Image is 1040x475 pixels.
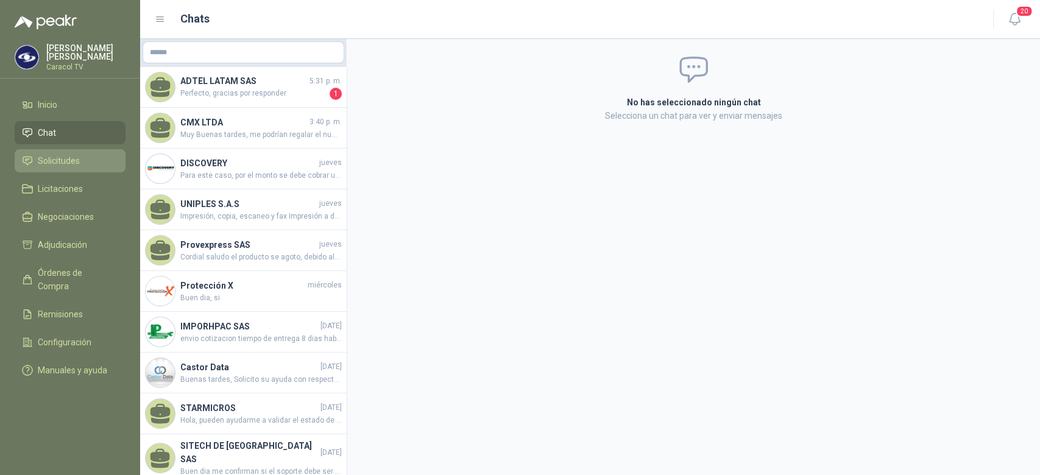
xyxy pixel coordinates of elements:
h4: ADTEL LATAM SAS [180,74,307,88]
span: [DATE] [320,447,342,459]
p: Selecciona un chat para ver y enviar mensajes [481,109,907,122]
a: Company LogoProtección XmiércolesBuen dia, si [140,271,347,312]
a: Provexpress SASjuevesCordial saludo el producto se agoto, debido ala lata demanda , no se tramitó... [140,230,347,271]
a: Solicitudes [15,149,126,172]
a: Configuración [15,331,126,354]
a: Chat [15,121,126,144]
a: Inicio [15,93,126,116]
span: Configuración [38,336,91,349]
a: CMX LTDA3:40 p. m.Muy Buenas tardes, me podrían regalar el numero de referencia, para cotizar la ... [140,108,347,149]
span: Impresión, copia, escaneo y fax Impresión a doble cara automática Escaneo dúplex automático (ADF ... [180,211,342,222]
img: Company Logo [146,358,175,387]
span: Muy Buenas tardes, me podrían regalar el numero de referencia, para cotizar la correcta, muchas g... [180,129,342,141]
span: [DATE] [320,320,342,332]
span: Hola, pueden ayudarme a validar el estado de entrega pedido 4510001845 por 5 MODEM 4G MW43TM LTE ... [180,415,342,426]
span: Buenas tardes, Solicito su ayuda con respecto a la necesidad, Los ing. me preguntan para que aire... [180,374,342,385]
h2: No has seleccionado ningún chat [481,96,907,109]
a: Company LogoDISCOVERYjuevesPara este caso, por el monto se debe cobrar un flete por valor de $15.... [140,149,347,189]
a: Manuales y ayuda [15,359,126,382]
span: Para este caso, por el monto se debe cobrar un flete por valor de $15.000, por favor confirmar si... [180,170,342,181]
h4: SITECH DE [GEOGRAPHIC_DATA] SAS [180,439,318,466]
span: Solicitudes [38,154,80,167]
img: Company Logo [146,317,175,347]
span: 20 [1016,5,1033,17]
span: [DATE] [320,361,342,373]
span: envio cotizacion tiempo de entrega 8 dias habiles [180,333,342,345]
span: jueves [319,157,342,169]
a: Remisiones [15,303,126,326]
a: ADTEL LATAM SAS5:31 p. m.Perfecto, gracias por responder.1 [140,67,347,108]
h4: Protección X [180,279,305,292]
span: Negociaciones [38,210,94,223]
a: Negociaciones [15,205,126,228]
p: [PERSON_NAME] [PERSON_NAME] [46,44,126,61]
span: 1 [330,88,342,100]
span: Licitaciones [38,182,83,195]
a: Licitaciones [15,177,126,200]
span: Manuales y ayuda [38,364,107,377]
p: Caracol TV [46,63,126,71]
span: Remisiones [38,308,83,321]
a: Órdenes de Compra [15,261,126,298]
span: Buen dia, si [180,292,342,304]
span: Órdenes de Compra [38,266,114,293]
span: 5:31 p. m. [310,76,342,87]
h4: Provexpress SAS [180,238,317,252]
a: STARMICROS[DATE]Hola, pueden ayudarme a validar el estado de entrega pedido 4510001845 por 5 MODE... [140,393,347,434]
h4: CMX LTDA [180,116,307,129]
span: miércoles [308,280,342,291]
a: Adjudicación [15,233,126,256]
a: Company LogoIMPORHPAC SAS[DATE]envio cotizacion tiempo de entrega 8 dias habiles [140,312,347,353]
a: UNIPLES S.A.SjuevesImpresión, copia, escaneo y fax Impresión a doble cara automática Escaneo dúpl... [140,189,347,230]
img: Logo peakr [15,15,77,29]
span: jueves [319,198,342,209]
span: Inicio [38,98,57,111]
img: Company Logo [146,276,175,306]
span: Cordial saludo el producto se agoto, debido ala lata demanda , no se tramitó el pedido, se aviso ... [180,252,342,263]
h4: STARMICROS [180,401,318,415]
span: Perfecto, gracias por responder. [180,88,327,100]
span: Adjudicación [38,238,87,252]
h1: Chats [180,10,210,27]
h4: Castor Data [180,361,318,374]
a: Company LogoCastor Data[DATE]Buenas tardes, Solicito su ayuda con respecto a la necesidad, Los in... [140,353,347,393]
span: 3:40 p. m. [310,116,342,128]
h4: DISCOVERY [180,157,317,170]
img: Company Logo [146,154,175,183]
img: Company Logo [15,46,38,69]
button: 20 [1003,9,1025,30]
span: Chat [38,126,56,139]
h4: UNIPLES S.A.S [180,197,317,211]
span: jueves [319,239,342,250]
span: [DATE] [320,402,342,413]
h4: IMPORHPAC SAS [180,320,318,333]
